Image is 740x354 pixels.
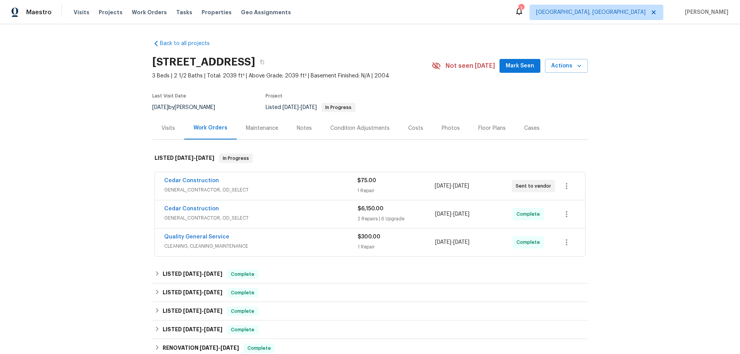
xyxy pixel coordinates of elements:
span: [DATE] [183,271,202,277]
button: Mark Seen [499,59,540,73]
span: $300.00 [358,234,380,240]
span: [DATE] [175,155,193,161]
span: [DATE] [183,308,202,314]
div: LISTED [DATE]-[DATE]Complete [152,320,588,339]
span: Complete [516,210,543,218]
span: [DATE] [204,271,222,277]
span: [PERSON_NAME] [682,8,728,16]
div: Visits [161,124,175,132]
span: In Progress [322,105,355,110]
span: [DATE] [152,105,168,110]
span: Actions [551,61,582,71]
span: - [435,182,469,190]
span: - [435,238,469,246]
span: [DATE] [435,211,451,217]
span: Maestro [26,8,52,16]
span: Visits [74,8,89,16]
span: - [183,327,222,332]
span: Last Visit Date [152,94,186,98]
div: 2 Repairs | 6 Upgrade [358,215,435,223]
span: [DATE] [453,183,469,189]
span: Complete [228,270,257,278]
h6: LISTED [163,270,222,279]
h6: LISTED [163,325,222,334]
div: 1 Repair [357,187,434,195]
span: Work Orders [132,8,167,16]
span: [DATE] [301,105,317,110]
span: [DATE] [220,345,239,351]
span: [DATE] [204,290,222,295]
span: - [183,308,222,314]
span: Geo Assignments [241,8,291,16]
div: Maintenance [246,124,278,132]
span: [DATE] [204,327,222,332]
div: Floor Plans [478,124,506,132]
div: Condition Adjustments [330,124,390,132]
span: $6,150.00 [358,206,383,211]
div: LISTED [DATE]-[DATE]Complete [152,265,588,284]
span: [DATE] [183,290,202,295]
button: Actions [545,59,588,73]
button: Copy Address [255,55,269,69]
span: Complete [516,238,543,246]
span: Sent to vendor [516,182,554,190]
a: Cedar Construction [164,206,219,211]
div: LISTED [DATE]-[DATE]Complete [152,302,588,320]
span: [GEOGRAPHIC_DATA], [GEOGRAPHIC_DATA] [536,8,646,16]
div: Photos [442,124,460,132]
span: Project [266,94,283,98]
span: Complete [228,289,257,297]
span: Listed [266,105,355,110]
span: [DATE] [204,308,222,314]
span: [DATE] [283,105,299,110]
span: [DATE] [453,240,469,245]
span: 3 Beds | 2 1/2 Baths | Total: 2039 ft² | Above Grade: 2039 ft² | Basement Finished: N/A | 2004 [152,72,432,80]
span: [DATE] [435,183,451,189]
span: - [175,155,214,161]
div: Work Orders [193,124,227,132]
span: - [183,290,222,295]
div: Costs [408,124,423,132]
a: Back to all projects [152,40,226,47]
div: Cases [524,124,540,132]
span: Tasks [176,10,192,15]
span: - [283,105,317,110]
div: LISTED [DATE]-[DATE]In Progress [152,146,588,171]
span: Complete [228,307,257,315]
a: Cedar Construction [164,178,219,183]
a: Quality General Service [164,234,229,240]
span: Not seen [DATE] [446,62,495,70]
span: - [435,210,469,218]
div: Notes [297,124,312,132]
span: [DATE] [200,345,218,351]
h6: RENOVATION [163,344,239,353]
span: In Progress [220,154,252,162]
span: - [200,345,239,351]
div: 1 Repair [358,243,435,251]
span: GENERAL_CONTRACTOR, OD_SELECT [164,214,358,222]
span: Mark Seen [506,61,534,71]
span: [DATE] [196,155,214,161]
h6: LISTED [155,154,214,163]
h6: LISTED [163,307,222,316]
span: Complete [244,344,274,352]
h6: LISTED [163,288,222,297]
div: 1 [518,5,524,12]
span: Projects [99,8,123,16]
span: [DATE] [453,211,469,217]
span: - [183,271,222,277]
span: GENERAL_CONTRACTOR, OD_SELECT [164,186,357,194]
span: [DATE] [183,327,202,332]
span: Properties [202,8,232,16]
span: [DATE] [435,240,451,245]
span: CLEANING, CLEANING_MAINTENANCE [164,242,358,250]
span: Complete [228,326,257,334]
h2: [STREET_ADDRESS] [152,58,255,66]
span: $75.00 [357,178,376,183]
div: by [PERSON_NAME] [152,103,224,112]
div: LISTED [DATE]-[DATE]Complete [152,284,588,302]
